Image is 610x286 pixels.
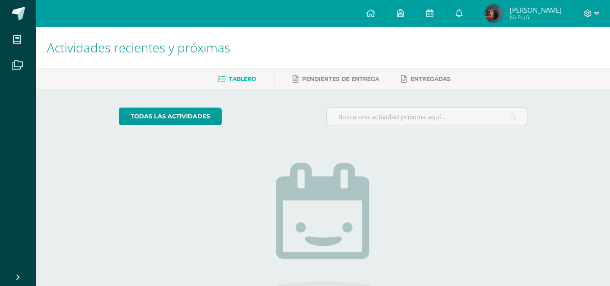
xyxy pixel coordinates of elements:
[218,72,256,86] a: Tablero
[410,75,451,82] span: Entregadas
[229,75,256,82] span: Tablero
[293,72,379,86] a: Pendientes de entrega
[119,108,222,125] a: todas las Actividades
[485,5,503,23] img: 6ec9e2f86f1f33a9c28bb0b5bc64a6c0.png
[401,72,451,86] a: Entregadas
[47,39,230,56] span: Actividades recientes y próximas
[510,5,562,14] span: [PERSON_NAME]
[510,14,562,21] span: Mi Perfil
[302,75,379,82] span: Pendientes de entrega
[327,108,527,126] input: Busca una actividad próxima aquí...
